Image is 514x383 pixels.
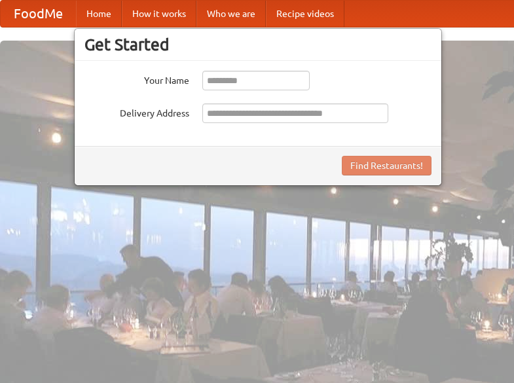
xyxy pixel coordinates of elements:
[76,1,122,27] a: Home
[1,1,76,27] a: FoodMe
[196,1,266,27] a: Who we are
[84,103,189,120] label: Delivery Address
[84,71,189,87] label: Your Name
[266,1,344,27] a: Recipe videos
[122,1,196,27] a: How it works
[84,35,431,54] h3: Get Started
[342,156,431,175] button: Find Restaurants!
